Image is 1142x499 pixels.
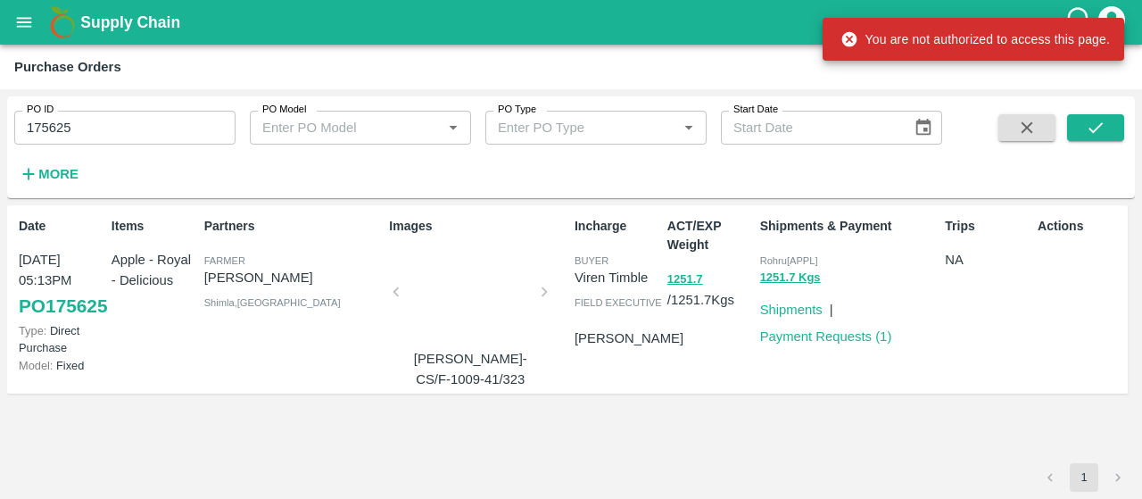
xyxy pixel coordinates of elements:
span: Shimla , [GEOGRAPHIC_DATA] [204,297,341,308]
input: Enter PO Type [491,116,649,139]
p: Partners [204,217,383,236]
span: Farmer [204,255,245,266]
div: account of current user [1096,4,1128,41]
p: / 1251.7 Kgs [667,269,753,310]
p: Incharge [575,217,660,236]
button: open drawer [4,2,45,43]
strong: More [38,167,79,181]
label: PO ID [27,103,54,117]
button: Open [677,116,700,139]
p: Shipments & Payment [760,217,939,236]
span: Model: [19,359,53,372]
span: Type: [19,324,46,337]
label: Start Date [733,103,778,117]
button: Open [442,116,465,139]
div: | [823,293,833,320]
div: customer-support [1064,6,1096,38]
a: Payment Requests (1) [760,329,892,344]
p: Apple - Royal - Delicious [112,250,197,290]
img: logo [45,4,80,40]
p: Images [389,217,567,236]
p: Actions [1038,217,1123,236]
b: Supply Chain [80,13,180,31]
a: Supply Chain [80,10,1064,35]
p: [PERSON_NAME] [575,329,683,348]
a: Shipments [760,303,823,317]
button: 1251.7 Kgs [760,268,821,288]
input: Start Date [721,111,899,145]
button: 1251.7 [667,270,703,290]
p: [DATE] 05:13PM [19,250,104,290]
span: Rohru[APPL] [760,255,818,266]
p: Trips [945,217,1030,236]
p: [PERSON_NAME]-CS/F-1009-41/323 [403,349,537,389]
div: Purchase Orders [14,55,121,79]
span: buyer [575,255,608,266]
nav: pagination navigation [1033,463,1135,492]
label: PO Type [498,103,536,117]
span: field executive [575,297,662,308]
p: Fixed [19,357,104,374]
p: NA [945,250,1030,270]
div: You are not authorized to access this page. [840,23,1110,55]
label: PO Model [262,103,307,117]
p: Direct Purchase [19,322,104,356]
button: Choose date [906,111,940,145]
input: Enter PO Model [255,116,413,139]
button: page 1 [1070,463,1098,492]
input: Enter PO ID [14,111,236,145]
a: PO175625 [19,290,107,322]
p: [PERSON_NAME] [204,268,383,287]
p: ACT/EXP Weight [667,217,753,254]
p: Viren Timble [575,268,660,287]
p: Date [19,217,104,236]
button: More [14,159,83,189]
p: Items [112,217,197,236]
